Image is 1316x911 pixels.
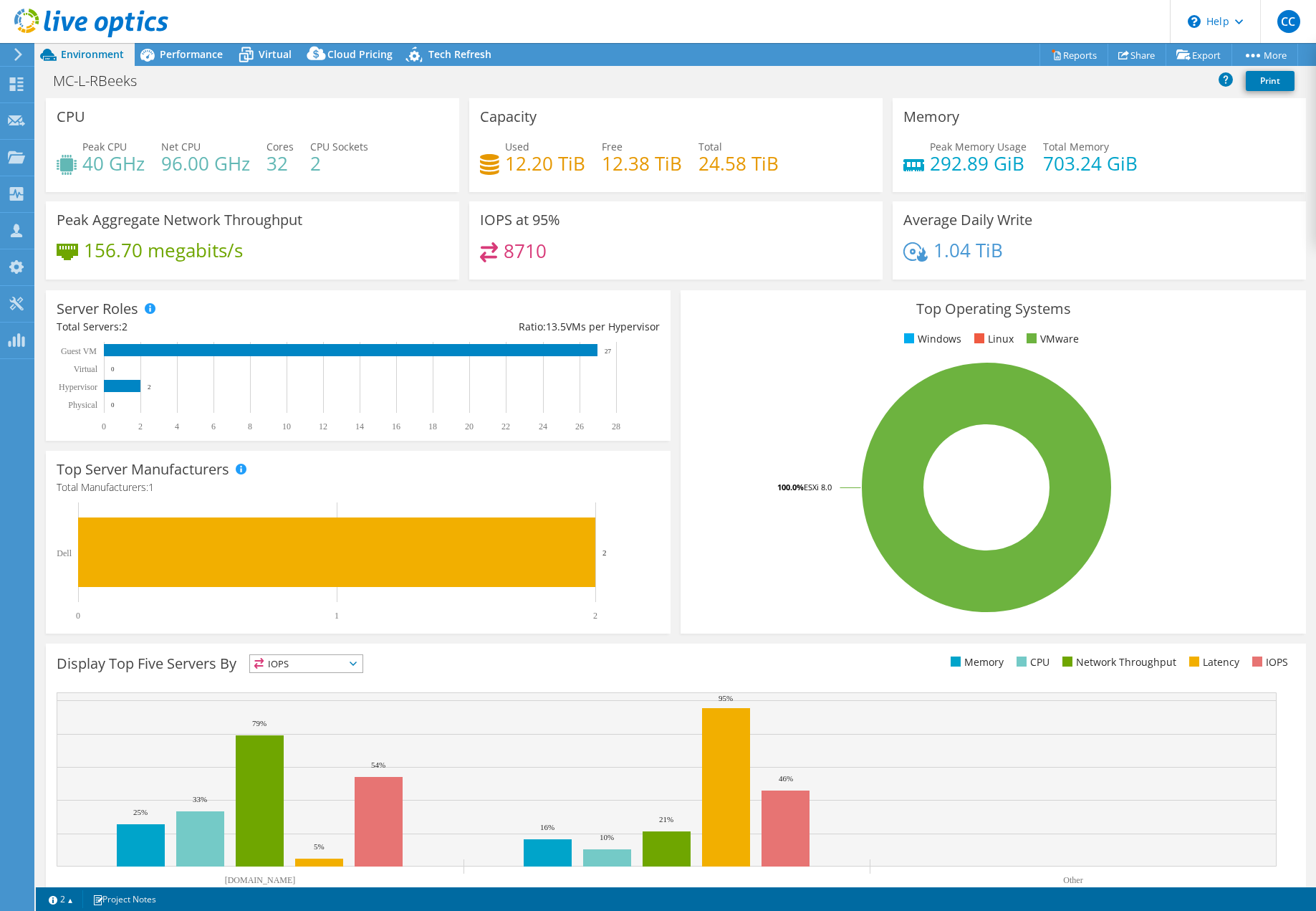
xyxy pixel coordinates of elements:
[539,421,547,431] text: 24
[933,242,1003,258] h4: 1.04 TiB
[501,421,510,431] text: 22
[504,243,547,259] h4: 8710
[575,421,584,431] text: 26
[74,364,98,374] text: Virtual
[266,140,294,153] span: Cores
[161,156,250,171] h4: 96.00 GHz
[57,548,72,558] text: Dell
[1013,654,1050,670] li: CPU
[971,331,1014,347] li: Linux
[593,611,597,621] text: 2
[259,47,292,61] span: Virtual
[505,156,585,171] h4: 12.20 TiB
[84,242,243,258] h4: 156.70 megabits/s
[1108,44,1166,66] a: Share
[161,140,201,153] span: Net CPU
[659,815,673,824] text: 21%
[39,890,83,908] a: 2
[1063,875,1082,885] text: Other
[428,47,491,61] span: Tech Refresh
[82,140,127,153] span: Peak CPU
[1277,10,1300,33] span: CC
[1231,44,1298,66] a: More
[57,480,660,495] h4: Total Manufacturers:
[691,301,1295,317] h3: Top Operating Systems
[47,73,159,89] h1: MC-L-RBeeks
[930,156,1027,171] h4: 292.89 GiB
[505,140,529,153] span: Used
[282,421,291,431] text: 10
[138,421,143,431] text: 2
[248,421,252,431] text: 8
[61,47,124,61] span: Environment
[804,482,832,492] tspan: ESXi 8.0
[225,875,296,885] text: [DOMAIN_NAME]
[903,212,1032,228] h3: Average Daily Write
[355,421,364,431] text: 14
[719,694,733,702] text: 95%
[1188,15,1201,28] svg: \n
[148,383,151,391] text: 2
[102,421,106,431] text: 0
[57,319,358,335] div: Total Servers:
[133,808,148,816] text: 25%
[605,348,612,355] text: 27
[903,109,959,125] h3: Memory
[1039,44,1108,66] a: Reports
[57,109,85,125] h3: CPU
[319,421,327,431] text: 12
[57,462,229,477] h3: Top Server Manufacturers
[900,331,961,347] li: Windows
[930,140,1027,153] span: Peak Memory Usage
[1246,71,1295,91] a: Print
[546,320,566,333] span: 13.5
[314,842,325,851] text: 5%
[540,823,554,831] text: 16%
[59,382,97,392] text: Hypervisor
[68,400,97,410] text: Physical
[266,156,294,171] h4: 32
[1023,331,1079,347] li: VMware
[57,301,138,317] h3: Server Roles
[777,482,804,492] tspan: 100.0%
[698,156,779,171] h4: 24.58 TiB
[600,833,614,841] text: 10%
[175,421,179,431] text: 4
[602,140,623,153] span: Free
[1043,140,1109,153] span: Total Memory
[1043,156,1138,171] h4: 703.24 GiB
[160,47,223,61] span: Performance
[392,421,400,431] text: 16
[327,47,393,61] span: Cloud Pricing
[310,140,368,153] span: CPU Sockets
[335,611,339,621] text: 1
[602,156,682,171] h4: 12.38 TiB
[947,654,1004,670] li: Memory
[252,719,266,728] text: 79%
[122,320,128,333] span: 2
[76,611,80,621] text: 0
[779,774,793,783] text: 46%
[602,548,607,557] text: 2
[1059,654,1176,670] li: Network Throughput
[1249,654,1288,670] li: IOPS
[111,366,115,373] text: 0
[480,109,537,125] h3: Capacity
[57,212,302,228] h3: Peak Aggregate Network Throughput
[465,421,474,431] text: 20
[211,421,216,431] text: 6
[612,421,620,431] text: 28
[250,655,362,672] span: IOPS
[61,346,97,356] text: Guest VM
[1186,654,1239,670] li: Latency
[428,421,437,431] text: 18
[1166,44,1232,66] a: Export
[148,480,154,494] span: 1
[480,212,560,228] h3: IOPS at 95%
[358,319,660,335] div: Ratio: VMs per Hypervisor
[193,795,207,803] text: 33%
[698,140,722,153] span: Total
[82,890,166,908] a: Project Notes
[371,760,385,769] text: 54%
[82,156,145,171] h4: 40 GHz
